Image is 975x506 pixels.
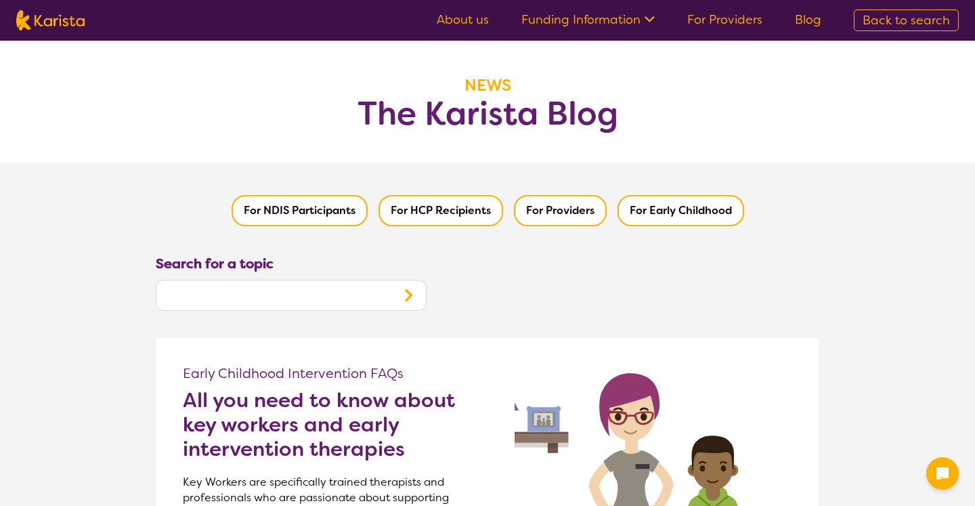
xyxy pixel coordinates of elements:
[854,9,959,31] a: Back to search
[156,253,274,274] label: Search for a topic
[391,280,426,310] button: Search
[863,12,950,28] span: Back to search
[183,365,487,381] p: Early Childhood Intervention FAQs
[795,12,821,28] a: Blog
[514,195,607,226] button: Filter by Providers
[617,195,744,226] button: Filter by Early Childhood
[16,10,85,30] img: Karista logo
[378,195,503,226] button: Filter by HCP Recipients
[183,388,487,461] a: All you need to know about key workers and early intervention therapies
[437,12,489,28] a: About us
[232,195,368,226] button: Filter by NDIS Participants
[521,12,655,28] a: Funding Information
[687,12,762,28] a: For Providers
